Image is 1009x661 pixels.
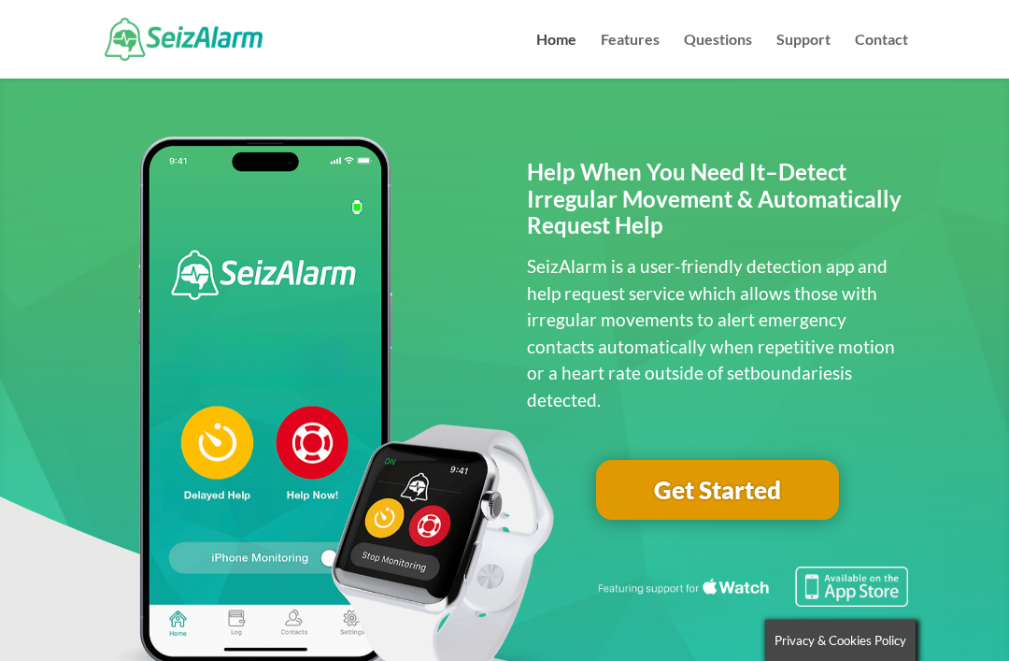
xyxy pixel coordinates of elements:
span: Privacy & Cookies Policy [775,633,906,648]
a: Contact [855,33,908,79]
p: SeizAlarm is a user-friendly detection app and help request service which allows those with irreg... [527,253,908,413]
a: Get Started [596,460,839,520]
a: Features [601,33,660,79]
h2: Help When You Need It–Detect Irregular Movement & Automatically Request Help [527,159,908,249]
iframe: Help widget launcher [843,588,988,640]
a: Questions [684,33,752,79]
a: Support [776,33,831,79]
a: Featuring seizure detection support for the Apple Watch [595,589,908,611]
img: SeizAlarm [105,18,263,60]
span: boundaries [750,362,840,383]
a: Home [536,33,576,79]
img: Seizure detection available in the Apple App Store. [595,567,908,607]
